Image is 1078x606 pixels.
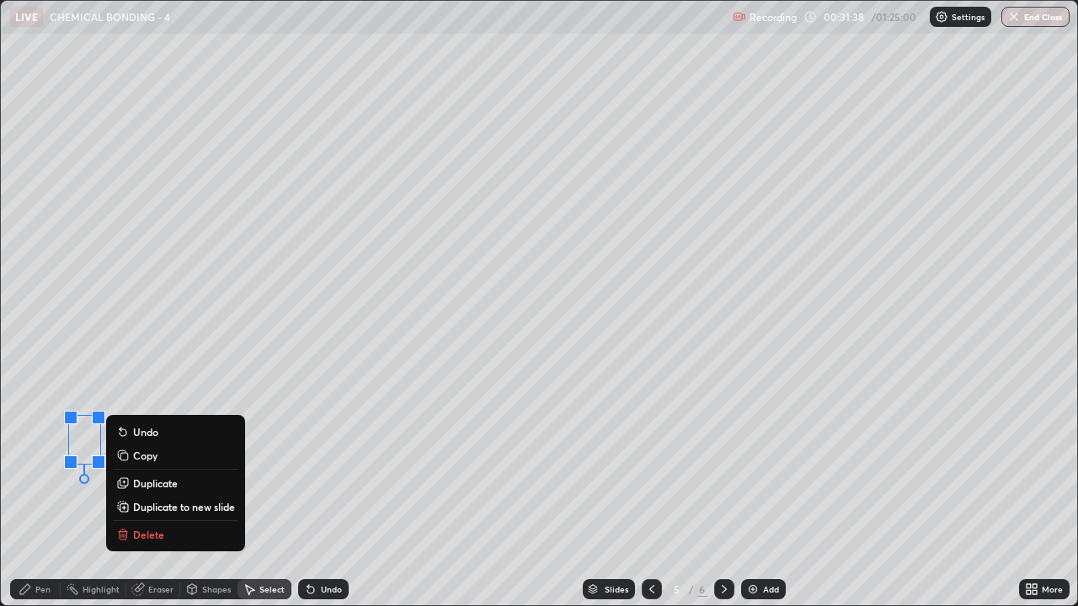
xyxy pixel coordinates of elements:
[133,528,164,541] p: Delete
[113,524,238,545] button: Delete
[133,425,158,439] p: Undo
[113,422,238,442] button: Undo
[35,585,51,593] div: Pen
[1001,7,1070,27] button: End Class
[605,585,628,593] div: Slides
[935,10,948,24] img: class-settings-icons
[697,582,707,597] div: 6
[133,449,157,462] p: Copy
[133,500,235,513] p: Duplicate to new slide
[689,584,694,594] div: /
[669,584,686,594] div: 5
[763,585,779,593] div: Add
[733,10,746,24] img: recording.375f2c34.svg
[113,473,238,493] button: Duplicate
[952,13,985,21] p: Settings
[750,11,797,24] p: Recording
[83,585,120,593] div: Highlight
[15,10,38,24] p: LIVE
[50,10,170,24] p: CHEMICAL BONDING - 4
[113,497,238,517] button: Duplicate to new slide
[202,585,231,593] div: Shapes
[259,585,285,593] div: Select
[113,445,238,465] button: Copy
[746,582,760,596] img: add-slide-button
[148,585,173,593] div: Eraser
[1007,10,1021,24] img: end-class-cross
[321,585,342,593] div: Undo
[133,476,178,490] p: Duplicate
[1042,585,1063,593] div: More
